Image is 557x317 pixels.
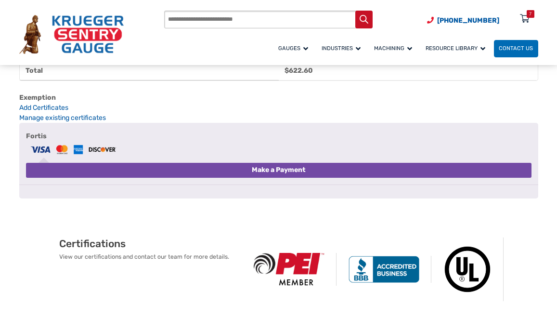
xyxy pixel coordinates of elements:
div: 7 [529,10,531,18]
a: Add Certificates [19,103,538,113]
label: Fortis [26,130,531,157]
img: Krueger Sentry Gauge [19,15,124,53]
span: $ [285,66,289,75]
a: Manage existing certificates [19,114,106,122]
span: Industries [322,45,361,52]
a: Industries [317,39,369,58]
b: Exemption [19,93,56,102]
img: PEI Member [242,253,337,286]
a: Resource Library [421,39,494,58]
span: [PHONE_NUMBER] [437,16,499,25]
span: Contact Us [499,45,533,52]
p: View our certifications and contact our team for more details. [59,252,242,261]
a: Contact Us [494,40,538,57]
span: Machining [374,45,412,52]
img: BBB [337,256,431,283]
span: Resource Library [426,45,485,52]
th: Total [20,61,279,80]
a: Machining [369,39,421,58]
span: Gauges [278,45,308,52]
button: Make a Payment [26,163,531,178]
a: Gauges [273,39,317,58]
h2: Certifications [59,238,242,250]
a: Phone Number (920) 434-8860 [427,15,499,26]
img: Underwriters Laboratories [431,238,504,301]
bdi: 622.60 [285,66,313,75]
img: Fortis [29,144,117,156]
